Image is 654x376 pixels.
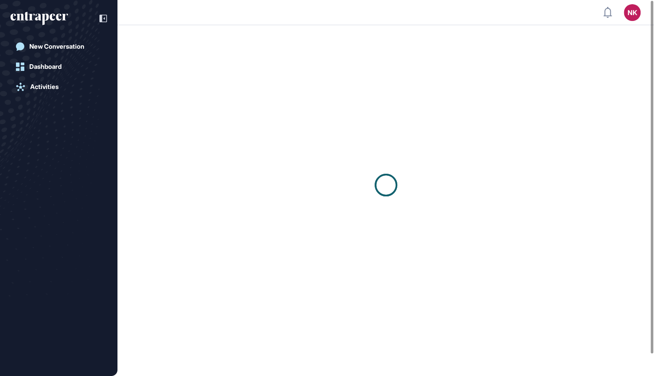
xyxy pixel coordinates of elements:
[29,63,62,70] div: Dashboard
[10,78,107,95] a: Activities
[10,12,68,25] div: entrapeer-logo
[624,4,641,21] button: NK
[10,38,107,55] a: New Conversation
[30,83,59,91] div: Activities
[10,58,107,75] a: Dashboard
[29,43,84,50] div: New Conversation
